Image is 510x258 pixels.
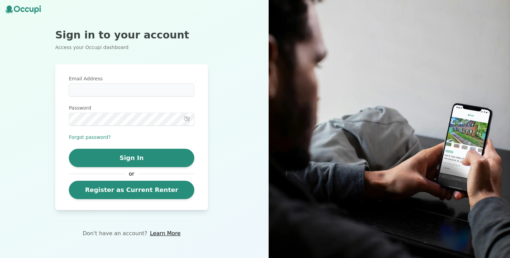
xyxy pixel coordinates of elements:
[55,29,208,41] h2: Sign in to your account
[150,229,180,238] a: Learn More
[69,75,194,82] label: Email Address
[69,149,194,167] button: Sign In
[69,104,194,111] label: Password
[125,170,138,178] span: or
[69,134,111,141] button: Forgot password?
[55,44,208,51] p: Access your Occupi dashboard
[82,229,147,238] p: Don't have an account?
[69,181,194,199] a: Register as Current Renter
